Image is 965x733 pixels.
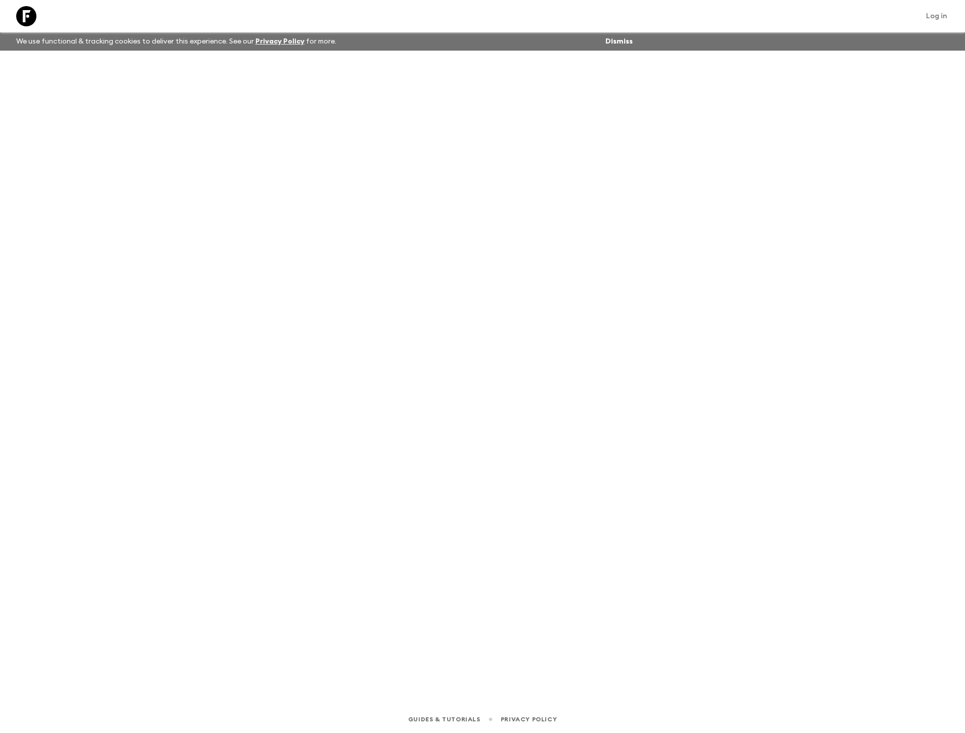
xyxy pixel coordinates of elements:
[920,9,953,23] a: Log in
[501,714,557,725] a: Privacy Policy
[603,34,635,49] button: Dismiss
[408,714,480,725] a: Guides & Tutorials
[255,38,304,45] a: Privacy Policy
[12,32,340,51] p: We use functional & tracking cookies to deliver this experience. See our for more.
